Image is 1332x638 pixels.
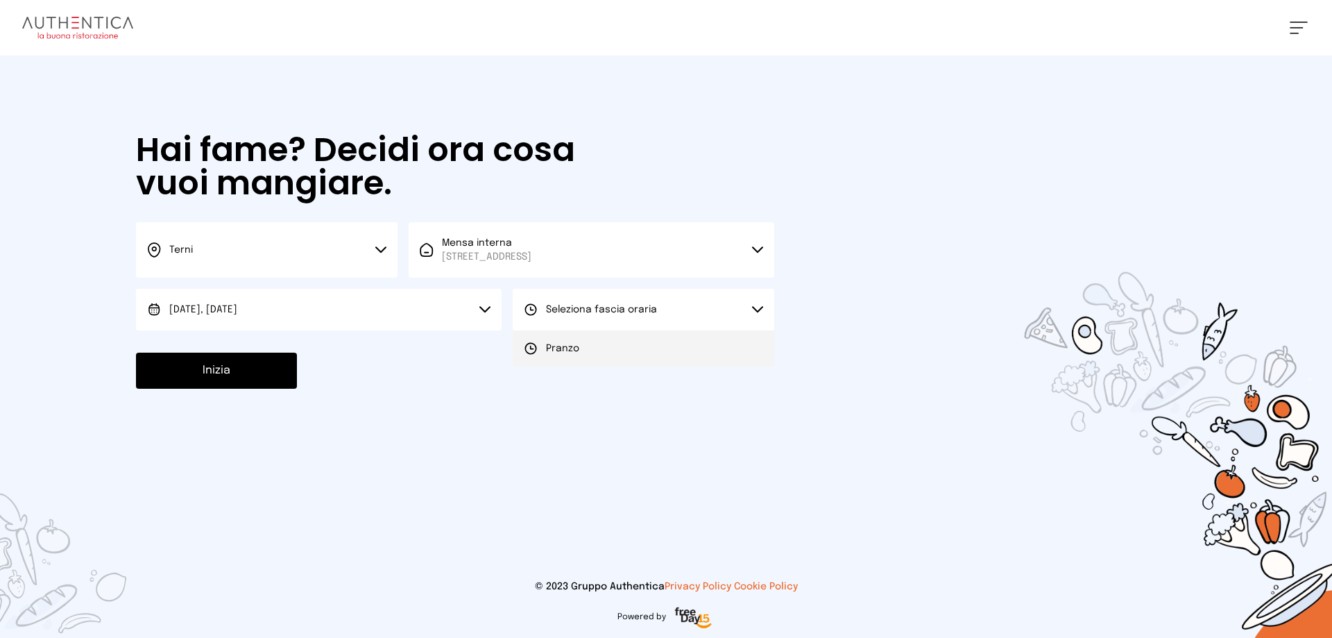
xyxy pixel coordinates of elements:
a: Cookie Policy [734,582,798,591]
span: Powered by [617,612,666,623]
img: logo-freeday.3e08031.png [672,605,715,632]
p: © 2023 Gruppo Authentica [22,580,1310,594]
span: Seleziona fascia oraria [546,305,657,314]
button: Inizia [136,353,297,389]
span: Pranzo [546,342,579,355]
a: Privacy Policy [665,582,731,591]
button: Seleziona fascia oraria [513,289,774,330]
